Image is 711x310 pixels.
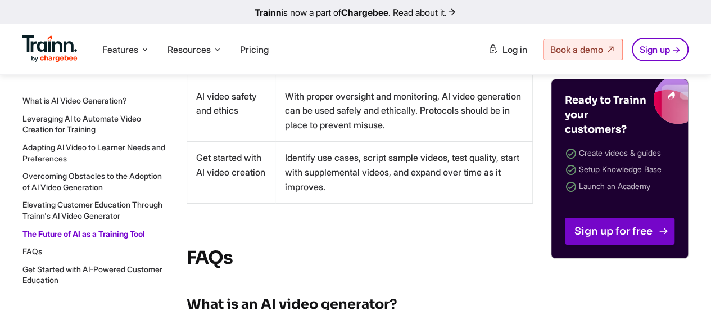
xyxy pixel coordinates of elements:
td: With proper oversight and monitoring, AI video generation can be used safely and ethically. Proto... [275,80,533,142]
a: Adapting AI Video to Learner Needs and Preferences [22,142,165,163]
a: The Future of AI as a Training Tool [22,228,145,238]
b: Chargebee [341,7,388,18]
li: Create videos & guides [565,146,674,162]
a: Pricing [240,44,269,55]
iframe: Chat Widget [655,256,711,310]
span: Book a demo [550,44,603,55]
a: FAQs [22,246,42,256]
b: Trainn [255,7,282,18]
li: Setup Knowledge Base [565,162,674,178]
td: Identify use cases, script sample videos, test quality, start with supplemental videos, and expan... [275,142,533,204]
img: Trainn blogs [574,79,688,124]
a: Elevating Customer Education Through Trainn's AI Video Generator [22,200,162,221]
a: Book a demo [543,39,623,60]
h4: Ready to Trainn your customers? [565,93,649,137]
img: Trainn Logo [22,35,78,62]
a: Leveraging AI to Automate Video Creation for Training [22,114,141,134]
a: Sign up → [632,38,689,61]
a: Overcoming Obstacles to the Adoption of AI Video Generation [22,171,162,192]
a: What is AI Video Generation? [22,96,127,105]
li: Launch an Academy [565,179,674,195]
td: AI video safety and ethics [187,80,275,142]
span: Features [102,43,138,56]
td: Get started with AI video creation [187,142,275,204]
a: Log in [481,39,534,60]
a: Sign up for free [565,218,674,245]
span: Resources [167,43,211,56]
span: Log in [502,44,527,55]
a: Get Started with AI-Powered Customer Education [22,264,162,285]
strong: FAQs [187,246,233,269]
